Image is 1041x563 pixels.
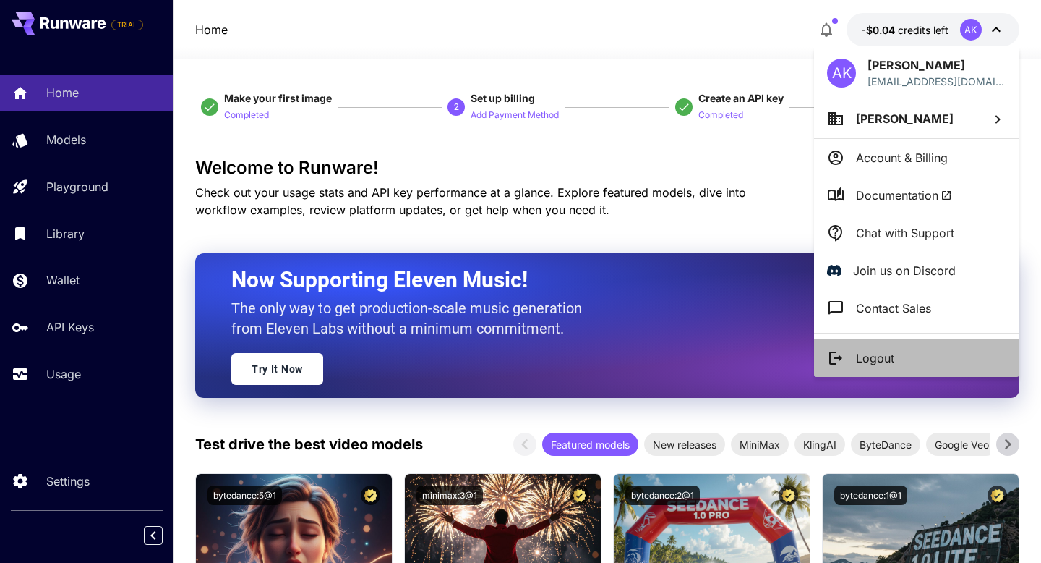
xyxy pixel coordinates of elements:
button: [PERSON_NAME] [814,99,1019,138]
p: [EMAIL_ADDRESS][DOMAIN_NAME] [867,74,1006,89]
div: info@innovativeiq.in [867,74,1006,89]
p: Contact Sales [856,300,931,317]
div: AK [827,59,856,88]
p: Chat with Support [856,224,954,242]
span: [PERSON_NAME] [856,111,954,126]
p: Account & Billing [856,149,948,166]
p: [PERSON_NAME] [867,56,1006,74]
p: Join us on Discord [853,262,956,279]
p: Logout [856,350,894,367]
span: Documentation [856,187,952,204]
